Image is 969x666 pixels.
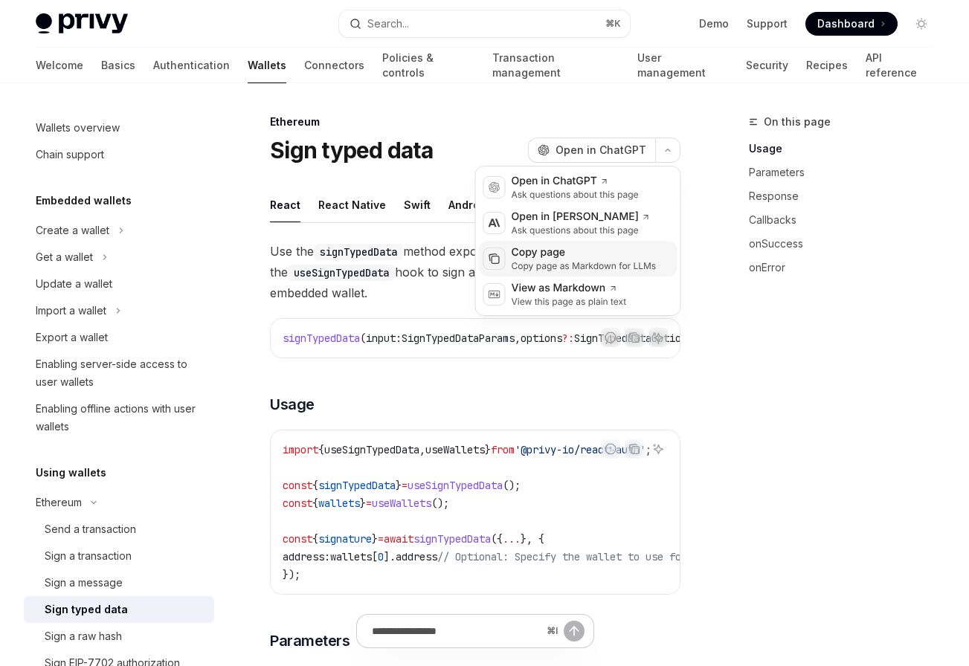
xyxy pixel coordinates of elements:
div: React Native [318,187,386,222]
div: React [270,187,300,222]
a: Dashboard [805,12,898,36]
input: Ask a question... [372,615,541,647]
a: Sign a raw hash [24,623,214,650]
a: Security [746,48,788,83]
span: useWallets [372,497,431,510]
a: Welcome [36,48,83,83]
a: Connectors [304,48,364,83]
span: Open in ChatGPT [556,143,646,158]
span: signTypedData [318,479,396,492]
span: = [366,497,372,510]
a: onSuccess [749,232,945,256]
a: Export a wallet [24,324,214,351]
a: Sign a message [24,569,214,596]
span: : [396,332,402,345]
div: Sign typed data [45,601,128,618]
span: from [491,443,515,456]
span: useSignTypedData [408,479,503,492]
span: Dashboard [817,16,875,31]
a: Update a wallet [24,271,214,297]
h1: Sign typed data [270,137,433,164]
a: Wallets overview [24,114,214,141]
span: { [312,479,318,492]
div: Wallets overview [36,119,120,137]
a: Callbacks [749,208,945,232]
h5: Using wallets [36,464,106,482]
a: Response [749,184,945,208]
span: { [312,497,318,510]
span: wallets [330,550,372,563]
div: Get a wallet [36,248,93,266]
div: Sign a transaction [45,547,132,565]
a: onError [749,256,945,279]
span: , [515,332,521,345]
a: User management [637,48,728,83]
span: address: [283,550,330,563]
div: Ask questions about this page [512,189,639,201]
a: Wallets [248,48,286,83]
span: ( [360,332,366,345]
div: Open in ChatGPT [512,174,639,189]
span: }); [283,568,300,581]
span: ... [503,532,521,546]
button: Ask AI [648,439,668,459]
div: Create a wallet [36,222,109,239]
span: [ [372,550,378,563]
span: } [396,479,402,492]
span: const [283,532,312,546]
span: signTypedData [283,332,360,345]
span: options [521,332,562,345]
span: }, { [521,532,544,546]
a: Support [747,16,788,31]
span: } [372,532,378,546]
span: } [485,443,491,456]
span: } [360,497,366,510]
span: = [402,479,408,492]
span: address [396,550,437,563]
span: useWallets [425,443,485,456]
span: 0 [378,550,384,563]
div: Sign a raw hash [45,627,122,645]
span: ]. [384,550,396,563]
button: Toggle Ethereum section [24,489,214,516]
button: Report incorrect code [601,328,620,347]
div: Android [448,187,489,222]
a: Sign typed data [24,596,214,623]
span: (); [431,497,449,510]
a: API reference [866,48,933,83]
a: Transaction management [492,48,620,83]
a: Recipes [806,48,848,83]
span: , [419,443,425,456]
div: Ask questions about this page [512,224,651,236]
a: Send a transaction [24,516,214,543]
div: Copy page [512,245,657,260]
span: wallets [318,497,360,510]
a: Demo [699,16,729,31]
a: Usage [749,137,945,161]
div: Copy page as Markdown for LLMs [512,260,657,272]
span: = [378,532,384,546]
button: Toggle dark mode [910,12,933,36]
div: Enabling offline actions with user wallets [36,400,205,436]
button: Copy the contents from the code block [625,439,644,459]
a: Basics [101,48,135,83]
a: Policies & controls [382,48,474,83]
div: Ethereum [36,494,82,511]
button: Open in ChatGPT [528,138,655,163]
span: Use the method exported from the hook to sign a message with an Ethereum embedded wallet. [270,241,680,303]
span: signTypedData [413,532,491,546]
span: import [283,443,318,456]
button: Ask AI [648,328,668,347]
button: Send message [564,621,585,641]
div: Ethereum [270,114,680,129]
span: input [366,332,396,345]
span: useSignTypedData [324,443,419,456]
span: { [312,532,318,546]
a: Enabling offline actions with user wallets [24,395,214,440]
div: Chain support [36,146,104,164]
span: await [384,532,413,546]
span: ?: [562,332,574,345]
button: Open search [339,10,631,37]
a: Enabling server-side access to user wallets [24,351,214,395]
span: Usage [270,394,315,415]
